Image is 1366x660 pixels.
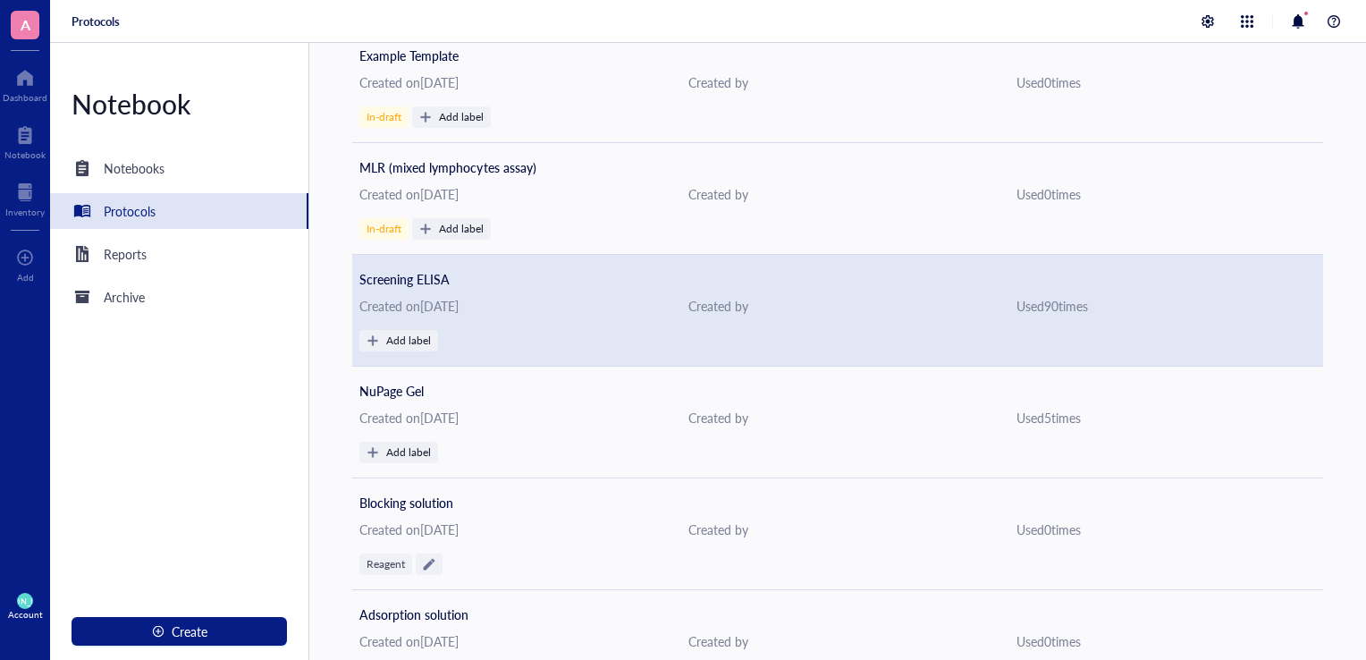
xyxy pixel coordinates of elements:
[3,92,47,103] div: Dashboard
[359,605,468,623] span: Adsorption solution
[1016,520,1316,539] div: Used 0 time s
[50,236,308,272] a: Reports
[359,408,659,427] div: Created on [DATE]
[688,72,988,92] div: Created by
[1016,296,1316,316] div: Used 90 time s
[367,223,401,235] div: In-draft
[8,609,43,620] div: Account
[359,158,535,176] span: MLR (mixed lymphocytes assay)
[50,86,308,122] div: Notebook
[5,207,45,217] div: Inventory
[359,270,450,288] span: Screening ELISA
[688,296,988,316] div: Created by
[4,121,46,160] a: Notebook
[386,334,431,347] div: Add label
[359,520,659,539] div: Created on [DATE]
[21,13,30,36] span: A
[3,63,47,103] a: Dashboard
[359,296,659,316] div: Created on [DATE]
[439,223,484,235] div: Add label
[688,408,988,427] div: Created by
[104,244,147,264] div: Reports
[359,631,659,651] div: Created on [DATE]
[1016,72,1316,92] div: Used 0 time s
[50,150,308,186] a: Notebooks
[1016,408,1316,427] div: Used 5 time s
[359,184,659,204] div: Created on [DATE]
[367,558,405,571] div: Reagent
[172,624,207,639] span: Create
[439,111,484,123] div: Add label
[386,446,431,459] div: Add label
[4,149,46,160] div: Notebook
[104,158,164,178] div: Notebooks
[688,184,988,204] div: Created by
[367,111,401,123] div: In-draft
[50,279,308,315] a: Archive
[688,520,988,539] div: Created by
[359,494,453,512] span: Blocking solution
[104,201,156,221] div: Protocols
[5,178,45,217] a: Inventory
[359,47,459,64] span: Example Template
[17,272,34,283] div: Add
[72,617,287,646] button: Create
[359,72,659,92] div: Created on [DATE]
[104,287,145,307] div: Archive
[72,13,120,30] a: Protocols
[1016,184,1316,204] div: Used 0 time s
[688,631,988,651] div: Created by
[1016,631,1316,651] div: Used 0 time s
[359,382,424,400] span: NuPage Gel
[50,193,308,229] a: Protocols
